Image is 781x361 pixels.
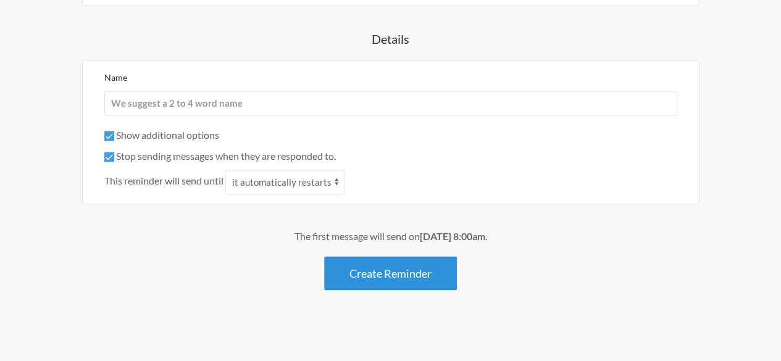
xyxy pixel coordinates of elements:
div: The first message will send on . [37,229,744,244]
label: Show additional options [104,129,219,141]
input: Show additional options [104,131,114,141]
input: We suggest a 2 to 4 word name [104,91,677,115]
label: Name [104,72,127,83]
h4: Details [37,30,744,48]
strong: [DATE] 8:00am [420,230,485,242]
input: Stop sending messages when they are responded to. [104,152,114,162]
label: Stop sending messages when they are responded to. [104,150,336,162]
button: Create Reminder [324,256,457,290]
span: This reminder will send until [104,173,223,188]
